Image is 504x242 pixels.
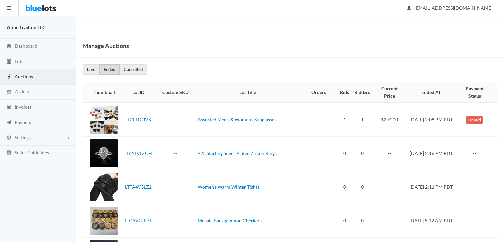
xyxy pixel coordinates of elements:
a: -- [174,184,177,190]
td: 0 [337,137,352,170]
a: Assorted Men's & Women's Sunglasses [198,117,276,122]
ion-icon: person [406,5,412,12]
ion-icon: flash [6,74,12,80]
td: [DATE] 2:08 PM PDT [406,103,456,137]
span: Payouts [15,119,31,125]
td: -- [456,170,497,204]
th: Thumbnail [83,82,121,103]
span: Auctions [15,74,33,79]
a: LT6YLVLZCH [124,151,152,156]
a: -- [174,117,177,122]
td: $244.00 [373,103,406,137]
span: [EMAIL_ADDRESS][DOMAIN_NAME] [407,5,492,11]
ion-icon: cog [6,135,12,141]
th: Bidders [352,82,373,103]
h1: Manage Auctions [83,41,129,51]
ion-icon: clipboard [6,59,12,65]
td: 0 [352,137,373,170]
td: [DATE] 5:12 AM PDT [406,204,456,238]
td: 0 [352,204,373,238]
td: [DATE] 2:11 PM PDT [406,170,456,204]
th: Payment Status [456,82,497,103]
a: Women's Warm Winter Tights [198,184,259,190]
th: Lot ID [121,82,156,103]
th: Lot Title [195,82,300,103]
span: Dashboard [15,43,37,49]
th: Ended At [406,82,456,103]
td: 1 [337,103,352,137]
th: Orders [300,82,337,103]
a: Cancelled [119,64,147,75]
strong: Alex Trading LLC [7,24,46,30]
span: Unpaid [466,116,483,124]
a: -- [174,151,177,156]
td: 0 [352,170,373,204]
span: Lots [15,58,23,64]
ion-icon: speedometer [6,43,12,50]
span: Invoices [15,104,31,110]
a: LTCAVGJP7T [125,218,152,223]
a: -- [174,218,177,223]
td: 1 [352,103,373,137]
th: Bids [337,82,352,103]
a: Ended [99,64,120,75]
span: Orders [15,89,29,94]
a: Mosaic Backgammon Checkers [198,218,262,223]
a: LTCFLLCJVX [125,117,151,122]
ion-icon: paper plane [6,120,12,126]
td: 0 [337,204,352,238]
td: -- [373,204,406,238]
td: 0 [337,170,352,204]
a: Live [83,64,100,75]
td: -- [373,170,406,204]
td: -- [456,204,497,238]
a: LTTA4V3LZ2 [125,184,152,190]
td: -- [373,137,406,170]
td: [DATE] 2:16 PM PDT [406,137,456,170]
span: Settings [15,135,31,140]
ion-icon: cash [6,89,12,95]
ion-icon: list box [6,150,12,156]
th: Current Price [373,82,406,103]
a: 925 Sterling Silver Plated Zircon Rings [198,151,277,156]
ion-icon: calculator [6,104,12,111]
span: Seller Guidelines [15,150,49,155]
th: Custom SKU [156,82,195,103]
td: -- [456,137,497,170]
